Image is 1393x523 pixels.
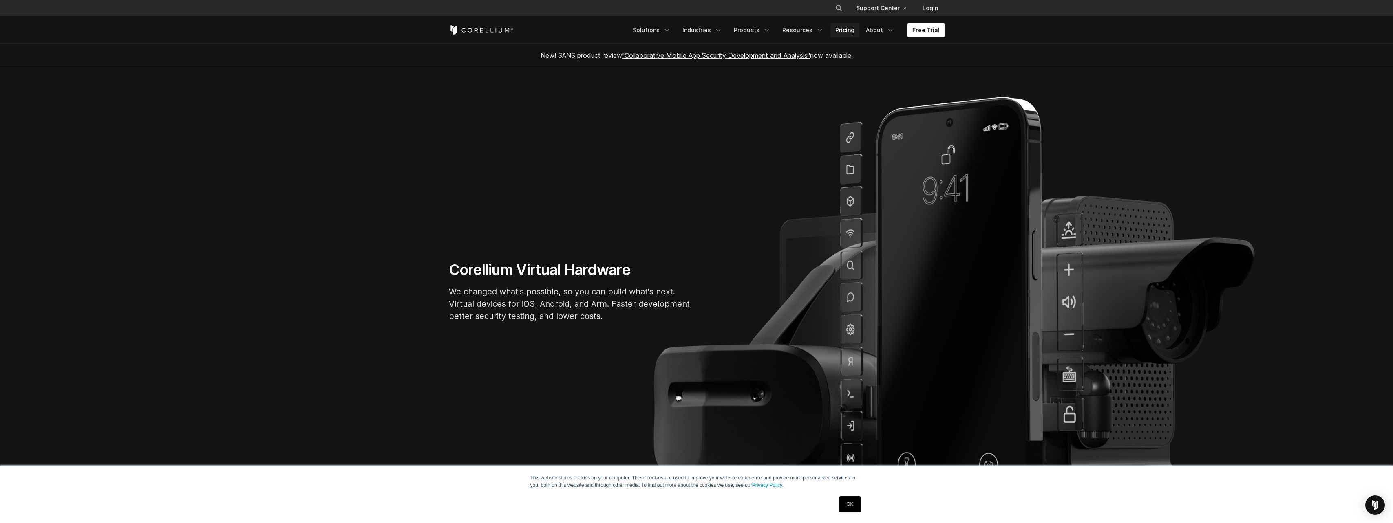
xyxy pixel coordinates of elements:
[752,482,784,488] a: Privacy Policy.
[449,286,693,322] p: We changed what's possible, so you can build what's next. Virtual devices for iOS, Android, and A...
[830,23,859,37] a: Pricing
[530,474,863,489] p: This website stores cookies on your computer. These cookies are used to improve your website expe...
[449,25,514,35] a: Corellium Home
[861,23,899,37] a: About
[628,23,945,37] div: Navigation Menu
[541,51,853,59] span: New! SANS product review now available.
[832,1,846,15] button: Search
[777,23,829,37] a: Resources
[449,261,693,279] h1: Corellium Virtual Hardware
[850,1,913,15] a: Support Center
[729,23,776,37] a: Products
[916,1,945,15] a: Login
[622,51,810,59] a: "Collaborative Mobile App Security Development and Analysis"
[825,1,945,15] div: Navigation Menu
[839,496,860,512] a: OK
[678,23,727,37] a: Industries
[1365,495,1385,515] div: Open Intercom Messenger
[628,23,676,37] a: Solutions
[907,23,945,37] a: Free Trial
